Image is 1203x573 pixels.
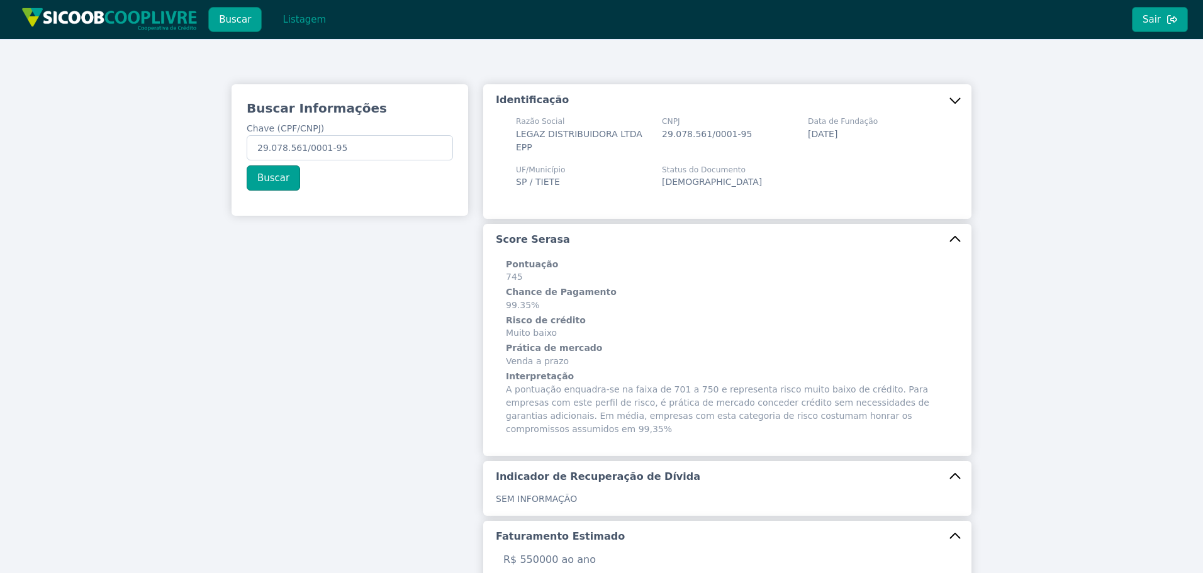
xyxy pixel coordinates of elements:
button: Score Serasa [483,224,971,255]
h6: Interpretação [506,370,949,383]
span: 745 [506,259,949,284]
h6: Risco de crédito [506,314,949,327]
h5: Indicador de Recuperação de Dívida [496,470,700,484]
h5: Identificação [496,93,569,107]
span: Razão Social [516,116,647,127]
h6: Pontuação [506,259,949,271]
span: CNPJ [662,116,752,127]
span: 29.078.561/0001-95 [662,129,752,139]
h5: Score Serasa [496,233,570,247]
h5: Faturamento Estimado [496,530,625,543]
h6: Chance de Pagamento [506,286,949,299]
span: Data de Fundação [808,116,878,127]
button: Identificação [483,84,971,116]
p: R$ 550000 ao ano [496,552,959,567]
span: Chave (CPF/CNPJ) [247,123,324,133]
h3: Buscar Informações [247,99,453,117]
img: img/sicoob_cooplivre.png [21,8,198,31]
span: LEGAZ DISTRIBUIDORA LTDA EPP [516,129,642,152]
input: Chave (CPF/CNPJ) [247,135,453,160]
button: Buscar [247,165,300,191]
button: Faturamento Estimado [483,521,971,552]
span: SEM INFORMAÇÃO [496,494,577,504]
span: Venda a prazo [506,342,949,368]
span: A pontuação enquadra-se na faixa de 701 a 750 e representa risco muito baixo de crédito. Para emp... [506,370,949,436]
span: [DEMOGRAPHIC_DATA] [662,177,762,187]
span: UF/Município [516,164,565,175]
span: 99.35% [506,286,949,312]
span: [DATE] [808,129,837,139]
button: Indicador de Recuperação de Dívida [483,461,971,492]
span: SP / TIETE [516,177,560,187]
button: Sair [1132,7,1188,32]
span: Status do Documento [662,164,762,175]
h6: Prática de mercado [506,342,949,355]
button: Listagem [272,7,337,32]
span: Muito baixo [506,314,949,340]
button: Buscar [208,7,262,32]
